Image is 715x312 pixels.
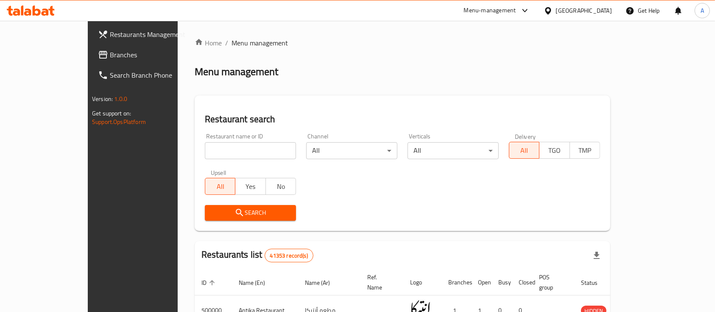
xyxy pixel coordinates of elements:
[205,113,600,126] h2: Restaurant search
[239,278,276,288] span: Name (En)
[539,142,570,159] button: TGO
[235,178,265,195] button: Yes
[114,93,127,104] span: 1.0.0
[209,180,232,193] span: All
[539,272,564,292] span: POS group
[471,270,492,295] th: Open
[232,38,288,48] span: Menu management
[543,144,566,157] span: TGO
[201,278,218,288] span: ID
[573,144,597,157] span: TMP
[701,6,704,15] span: A
[91,24,207,45] a: Restaurants Management
[91,65,207,85] a: Search Branch Phone
[205,142,296,159] input: Search for restaurant name or ID..
[92,93,113,104] span: Version:
[211,169,226,175] label: Upsell
[225,38,228,48] li: /
[195,38,610,48] nav: breadcrumb
[110,29,201,39] span: Restaurants Management
[265,178,296,195] button: No
[269,180,293,193] span: No
[212,208,289,218] span: Search
[91,45,207,65] a: Branches
[556,6,612,15] div: [GEOGRAPHIC_DATA]
[92,108,131,119] span: Get support on:
[441,270,471,295] th: Branches
[515,133,536,139] label: Delivery
[570,142,600,159] button: TMP
[581,278,609,288] span: Status
[492,270,512,295] th: Busy
[195,65,278,79] h2: Menu management
[110,70,201,80] span: Search Branch Phone
[239,180,262,193] span: Yes
[201,248,313,262] h2: Restaurants list
[305,278,341,288] span: Name (Ar)
[464,6,516,16] div: Menu-management
[205,205,296,221] button: Search
[509,142,539,159] button: All
[195,38,222,48] a: Home
[92,116,146,127] a: Support.OpsPlatform
[265,252,313,260] span: 41353 record(s)
[205,178,235,195] button: All
[408,142,499,159] div: All
[110,50,201,60] span: Branches
[306,142,397,159] div: All
[265,249,313,262] div: Total records count
[367,272,393,292] span: Ref. Name
[403,270,441,295] th: Logo
[513,144,536,157] span: All
[587,245,607,266] div: Export file
[512,270,532,295] th: Closed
